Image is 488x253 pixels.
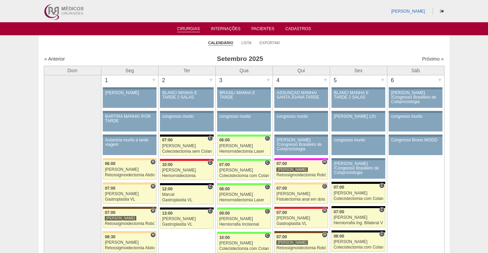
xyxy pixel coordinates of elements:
a: H 07:00 [PERSON_NAME] Gastroplastia VL [103,185,156,204]
a: BLANC/ MANHÃ E TARDE 2 SALAS [160,89,213,108]
div: Key: Santa Joana [103,207,156,209]
div: Key: Blanc [331,230,385,232]
a: C 12:00 Marcal Gastroplastia VL [160,185,213,204]
span: Consultório [322,184,327,189]
span: Consultório [379,207,384,213]
div: 5 [330,75,341,86]
i: Sair [440,9,444,13]
span: Consultório [379,231,384,237]
div: [PERSON_NAME] [276,240,308,245]
div: Key: Aviso [274,87,328,89]
a: C 10:00 [PERSON_NAME] Hemorroidectomia [160,161,213,180]
span: Consultório [208,136,213,141]
a: H 07:00 [PERSON_NAME] Retossigmoidectomia Robótica [103,209,156,228]
span: Hospital [150,184,155,189]
span: Consultório [208,184,213,190]
div: Key: Pro Matre [274,158,328,160]
a: [PERSON_NAME] /Congresso Brasileiro de Coloproctologia [331,160,385,179]
div: Key: Aviso [331,111,385,113]
span: 06:00 [219,138,230,142]
div: Key: Blanc [160,207,213,210]
div: [PERSON_NAME] [105,91,154,95]
th: Qui [273,66,330,75]
div: Hemorroidectomia Laser [219,149,269,154]
a: C 10:00 [PERSON_NAME] Colecistectomia com Colangiografia VL [217,234,271,253]
div: [PERSON_NAME] [276,192,326,196]
span: 08:00 [219,187,230,191]
div: 3 [216,75,226,86]
span: 07:00 [276,235,287,239]
a: H 07:00 [PERSON_NAME] Retossigmoidectomia Robótica [274,160,328,179]
div: ASSUNÇÃO MANHÃ/ SANTA JOANA TARDE [277,91,326,100]
div: congresso murilo [277,114,326,119]
div: Congresso Bruno WGDD [391,138,440,142]
div: Ausencia murilo a tarde viagem [105,138,154,147]
span: Consultório [265,184,270,190]
div: Hemorroidectomia [162,174,212,178]
div: Gastroplastia VL [162,198,212,202]
div: [PERSON_NAME] /Congresso Brasileiro de Coloproctologia [334,162,383,175]
a: [PERSON_NAME] 12h [331,113,385,131]
span: 07:00 [334,185,344,190]
a: C 07:00 [PERSON_NAME] Herniorrafia Ing. Bilateral VL [331,208,385,227]
div: Key: Aviso [217,87,271,89]
div: + [437,75,443,84]
a: congresso murilo [389,113,442,131]
div: Fistulectomia anal em dois tempos [276,197,326,202]
a: [PERSON_NAME] /Congresso Brasileiro de Coloproctologia [389,89,442,108]
div: Gastroplastia VL [162,222,212,227]
div: Key: Blanc [331,182,385,184]
div: [PERSON_NAME] [162,217,212,221]
a: Pacientes [251,26,274,33]
a: Congresso Bruno WGDD [389,137,442,155]
span: 10:00 [162,162,173,167]
a: H 06:00 [PERSON_NAME] Retossigmoidectomia Abdominal VL [103,160,156,179]
span: Consultório [265,160,270,165]
span: Consultório [208,160,213,165]
span: Hospital [150,208,155,213]
div: [PERSON_NAME] 12h [334,114,383,119]
div: 4 [273,75,284,86]
a: C 08:00 [PERSON_NAME] Hemorroidectomia Laser [217,185,271,204]
a: « Anterior [45,56,65,62]
a: C 13:00 [PERSON_NAME] Gastroplastia VL [160,210,213,229]
div: Key: Bartira [103,231,156,233]
a: congresso murilo [160,113,213,131]
div: Retossigmoidectomia Robótica [276,246,326,250]
div: Herniorrafia Ing. Bilateral VL [334,221,383,225]
span: 12:00 [162,187,173,191]
div: 2 [159,75,169,86]
div: Colecistectomia com Colangiografia VL [334,245,383,250]
a: BARTIRA MANHÃ/ IFOR TARDE [103,113,156,131]
span: 07:00 [219,162,230,167]
a: C 07:00 [PERSON_NAME] Colecistectomia com Colangiografia VL [217,161,271,180]
a: H 07:00 [PERSON_NAME] Retossigmoidectomia Robótica [274,233,328,252]
div: Key: Aviso [331,87,385,89]
a: [PERSON_NAME] [103,89,156,108]
div: [PERSON_NAME] [276,167,308,172]
a: Exportar [260,40,280,45]
div: Marcal [162,192,212,197]
span: Hospital [322,159,327,165]
span: 07:00 [276,161,287,166]
span: 07:00 [105,186,115,191]
th: Sáb [387,66,444,75]
div: [PERSON_NAME] [105,240,154,245]
div: Key: Brasil [217,135,271,137]
a: C 09:00 [PERSON_NAME] Herniorrafia Incisional [217,210,271,229]
span: 06:00 [105,161,115,166]
div: [PERSON_NAME] [219,217,269,221]
a: Internações [211,26,241,33]
div: Gastroplastia VL [276,222,326,226]
a: C 07:00 [PERSON_NAME] Colecistectomia com Colangiografia VL [331,184,385,203]
div: Key: Assunção [274,207,328,209]
div: Retossigmoidectomia Robótica [276,173,326,177]
th: Ter [158,66,215,75]
div: Key: Santa Joana [274,231,328,233]
a: [PERSON_NAME] /Congresso Brasileiro de Coloproctologia [274,137,328,155]
th: Dom [44,66,101,75]
div: [PERSON_NAME] [276,216,326,220]
a: C 07:00 [PERSON_NAME] Colecistectomia sem Colangiografia VL [160,137,213,156]
div: Key: Aviso [103,111,156,113]
div: Key: Bartira [274,182,328,185]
